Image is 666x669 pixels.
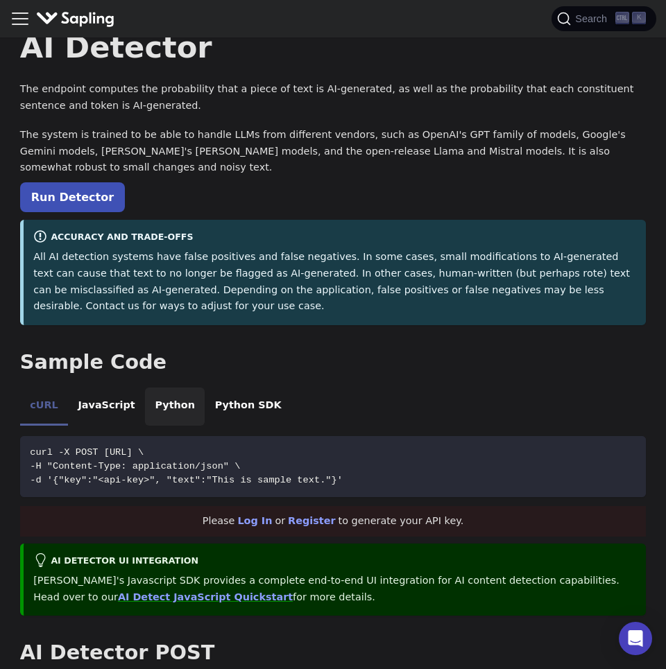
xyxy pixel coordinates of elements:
img: Sapling.ai [36,9,115,29]
span: -d '{"key":"<api-key>", "text":"This is sample text."}' [30,475,343,485]
li: cURL [20,388,68,426]
a: AI Detect JavaScript Quickstart [118,591,293,602]
a: Register [288,515,335,526]
div: AI Detector UI integration [33,553,636,570]
a: Run Detector [20,182,125,212]
li: Python SDK [205,388,291,426]
a: Log In [237,515,272,526]
button: Search (Ctrl+K) [552,6,656,31]
div: Open Intercom Messenger [619,622,652,655]
p: All AI detection systems have false positives and false negatives. In some cases, small modificat... [33,249,636,315]
p: The endpoint computes the probability that a piece of text is AI-generated, as well as the probab... [20,81,646,114]
button: Toggle navigation bar [10,8,31,29]
h2: Sample Code [20,350,646,375]
a: Sapling.ai [36,9,120,29]
div: Please or to generate your API key. [20,506,646,537]
span: curl -X POST [URL] \ [30,447,144,458]
span: -H "Content-Type: application/json" \ [30,461,240,471]
h2: AI Detector POST [20,641,646,666]
h1: AI Detector [20,28,646,66]
kbd: K [632,12,646,24]
span: Search [571,13,615,24]
p: The system is trained to be able to handle LLMs from different vendors, such as OpenAI's GPT fami... [20,127,646,176]
li: Python [145,388,205,426]
div: Accuracy and Trade-offs [33,229,636,246]
p: [PERSON_NAME]'s Javascript SDK provides a complete end-to-end UI integration for AI content detec... [33,573,636,606]
li: JavaScript [68,388,145,426]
